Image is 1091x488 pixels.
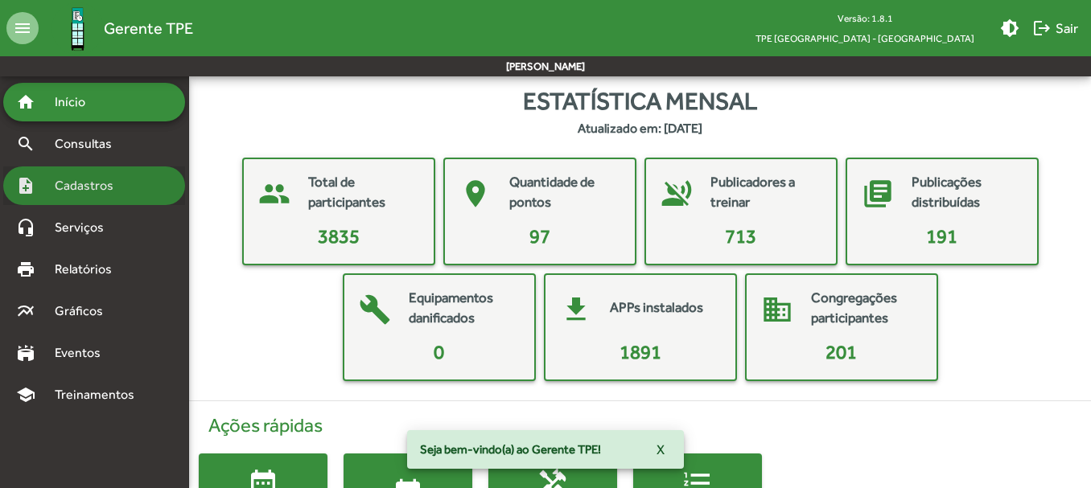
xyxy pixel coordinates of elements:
[16,301,35,321] mat-icon: multiline_chart
[529,225,550,247] span: 97
[509,172,619,213] mat-card-title: Quantidade de pontos
[45,301,125,321] span: Gráficos
[16,92,35,112] mat-icon: home
[1032,18,1052,38] mat-icon: logout
[6,12,39,44] mat-icon: menu
[653,170,701,218] mat-icon: voice_over_off
[743,8,987,28] div: Versão: 1.8.1
[725,225,756,247] span: 713
[644,435,677,464] button: X
[318,225,360,247] span: 3835
[825,341,857,363] span: 201
[753,285,801,334] mat-icon: domain
[16,134,35,154] mat-icon: search
[16,385,35,404] mat-icon: school
[523,83,757,119] span: Estatística mensal
[351,285,399,334] mat-icon: build
[45,343,122,363] span: Eventos
[16,218,35,237] mat-icon: headset_mic
[1026,14,1085,43] button: Sair
[16,176,35,195] mat-icon: note_add
[16,343,35,363] mat-icon: stadium
[451,170,500,218] mat-icon: place
[710,172,820,213] mat-card-title: Publicadores a treinar
[45,176,134,195] span: Cadastros
[51,2,104,55] img: Logo
[45,92,109,112] span: Início
[620,341,661,363] span: 1891
[199,414,1081,437] h4: Ações rápidas
[743,28,987,48] span: TPE [GEOGRAPHIC_DATA] - [GEOGRAPHIC_DATA]
[250,170,298,218] mat-icon: people
[657,435,665,464] span: X
[854,170,902,218] mat-icon: library_books
[912,172,1021,213] mat-card-title: Publicações distribuídas
[1032,14,1078,43] span: Sair
[409,288,518,329] mat-card-title: Equipamentos danificados
[39,2,193,55] a: Gerente TPE
[420,441,601,457] span: Seja bem-vindo(a) ao Gerente TPE!
[16,260,35,279] mat-icon: print
[45,218,126,237] span: Serviços
[578,119,702,138] strong: Atualizado em: [DATE]
[1000,18,1019,38] mat-icon: brightness_medium
[434,341,444,363] span: 0
[610,297,703,318] mat-card-title: APPs instalados
[811,288,920,329] mat-card-title: Congregações participantes
[45,134,133,154] span: Consultas
[926,225,957,247] span: 191
[45,385,154,404] span: Treinamentos
[552,285,600,334] mat-icon: get_app
[308,172,418,213] mat-card-title: Total de participantes
[45,260,133,279] span: Relatórios
[104,15,193,41] span: Gerente TPE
